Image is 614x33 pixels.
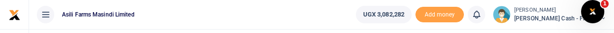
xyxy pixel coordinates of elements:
span: UGX 3,082,282 [363,10,404,19]
a: Add money [415,10,464,17]
span: Asili Farms Masindi Limited [58,10,138,19]
li: Wallet ballance [352,6,415,23]
span: [PERSON_NAME] Cash - Finance [514,14,606,23]
img: logo-small [9,9,20,21]
small: [PERSON_NAME] [514,6,606,15]
li: Toup your wallet [415,7,464,23]
span: Add money [415,7,464,23]
a: logo-small logo-large logo-large [9,11,20,18]
a: UGX 3,082,282 [356,6,412,23]
a: profile-user [PERSON_NAME] [PERSON_NAME] Cash - Finance [493,6,606,23]
img: profile-user [493,6,510,23]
